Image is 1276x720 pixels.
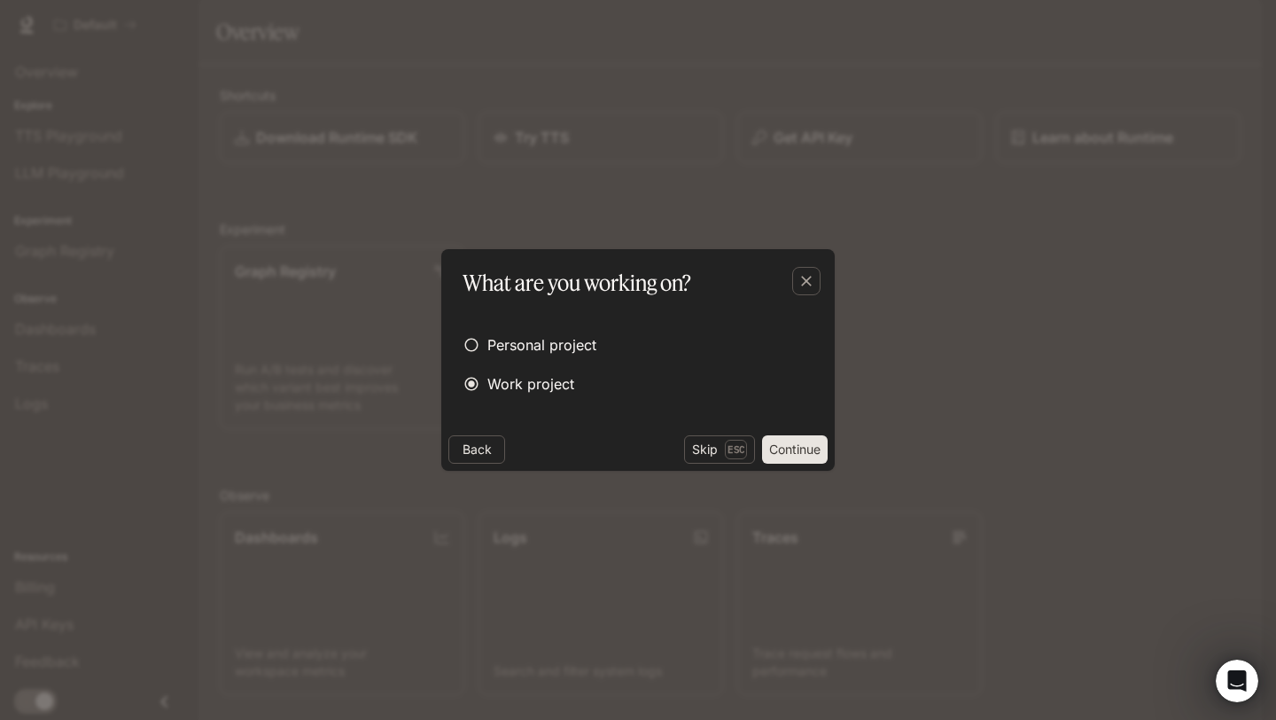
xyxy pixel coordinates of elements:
span: Work project [487,373,574,395]
span: Personal project [487,334,596,356]
button: Continue [762,435,828,464]
p: What are you working on? [463,267,691,299]
button: SkipEsc [684,435,755,464]
p: Esc [725,440,747,459]
iframe: Intercom live chat [1216,660,1258,702]
button: Back [448,435,505,464]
